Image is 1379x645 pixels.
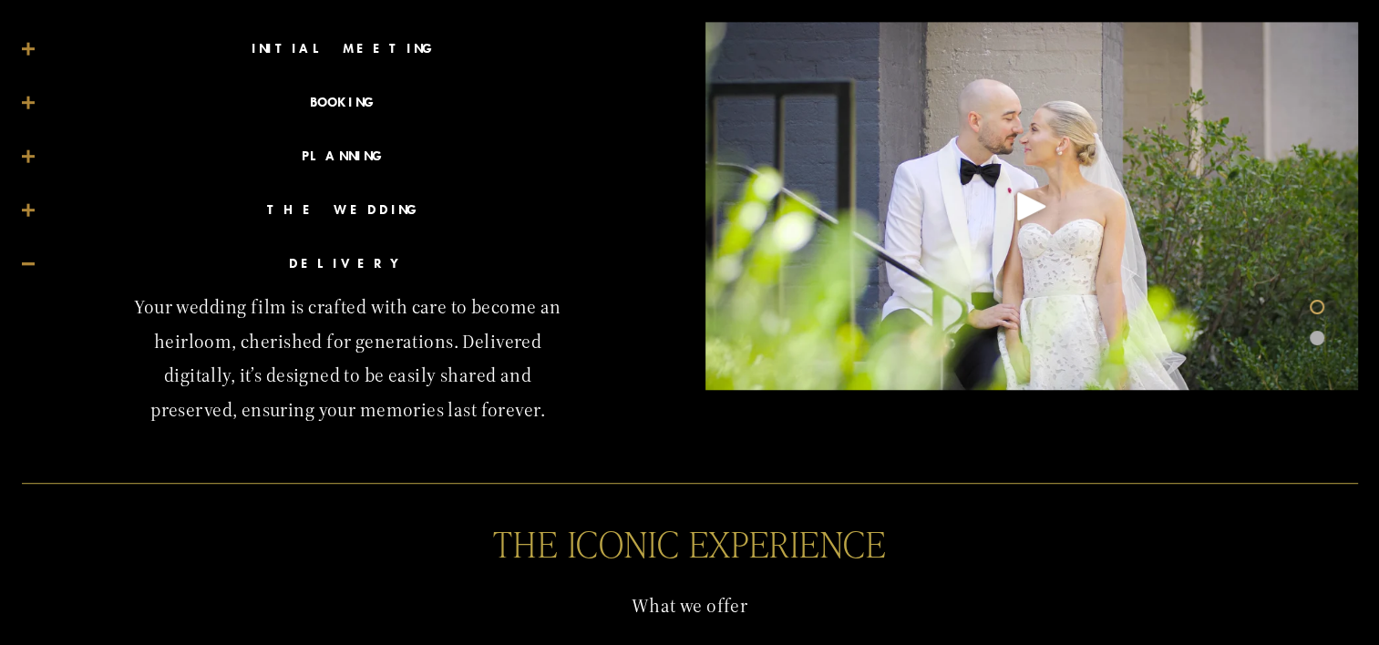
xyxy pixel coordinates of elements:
div: Play [1010,184,1054,228]
button: PLANNING [22,130,674,183]
span: THE WEDDING [35,198,674,223]
span: DELIVERY [35,251,674,277]
div: DELIVERY [22,291,674,442]
p: Your wedding film is crafted with care to become an heirloom, cherished for generations. Delivere... [119,291,576,428]
p: What we offer [22,589,1358,624]
h2: THE ICONIC EXPERIENCE [22,525,1358,560]
button: DELIVERY [22,238,674,291]
button: THE WEDDING [22,184,674,237]
button: BOOKING [22,77,674,129]
span: BOOKING [35,90,674,116]
span: PLANNING [35,144,674,169]
span: INITIAL MEETING [35,36,674,62]
button: INITIAL MEETING [22,23,674,76]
